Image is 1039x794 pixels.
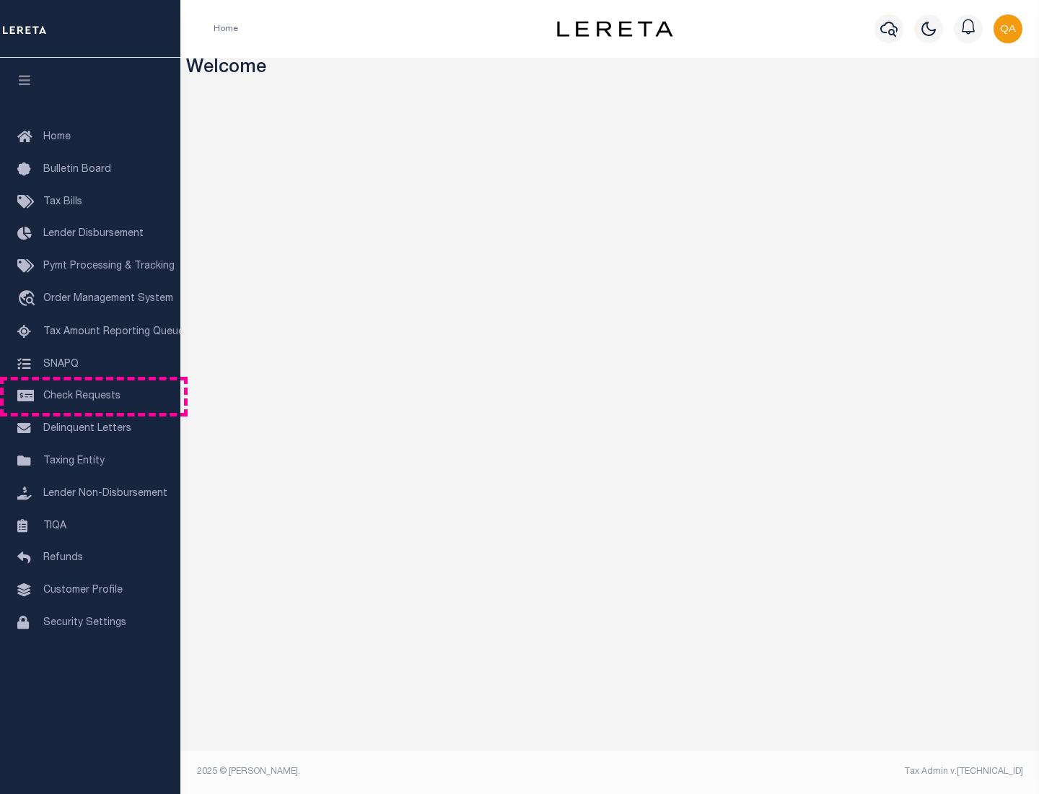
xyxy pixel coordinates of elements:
[43,294,173,304] span: Order Management System
[994,14,1022,43] img: svg+xml;base64,PHN2ZyB4bWxucz0iaHR0cDovL3d3dy53My5vcmcvMjAwMC9zdmciIHBvaW50ZXItZXZlbnRzPSJub25lIi...
[43,359,79,369] span: SNAPQ
[43,327,184,337] span: Tax Amount Reporting Queue
[186,58,1034,80] h3: Welcome
[43,229,144,239] span: Lender Disbursement
[43,553,83,563] span: Refunds
[621,765,1023,778] div: Tax Admin v.[TECHNICAL_ID]
[43,132,71,142] span: Home
[43,424,131,434] span: Delinquent Letters
[43,261,175,271] span: Pymt Processing & Tracking
[17,290,40,309] i: travel_explore
[43,585,123,595] span: Customer Profile
[43,165,111,175] span: Bulletin Board
[214,22,238,35] li: Home
[43,489,167,499] span: Lender Non-Disbursement
[43,197,82,207] span: Tax Bills
[43,520,66,531] span: TIQA
[43,618,126,628] span: Security Settings
[186,765,610,778] div: 2025 © [PERSON_NAME].
[43,391,120,401] span: Check Requests
[43,456,105,466] span: Taxing Entity
[557,21,672,37] img: logo-dark.svg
